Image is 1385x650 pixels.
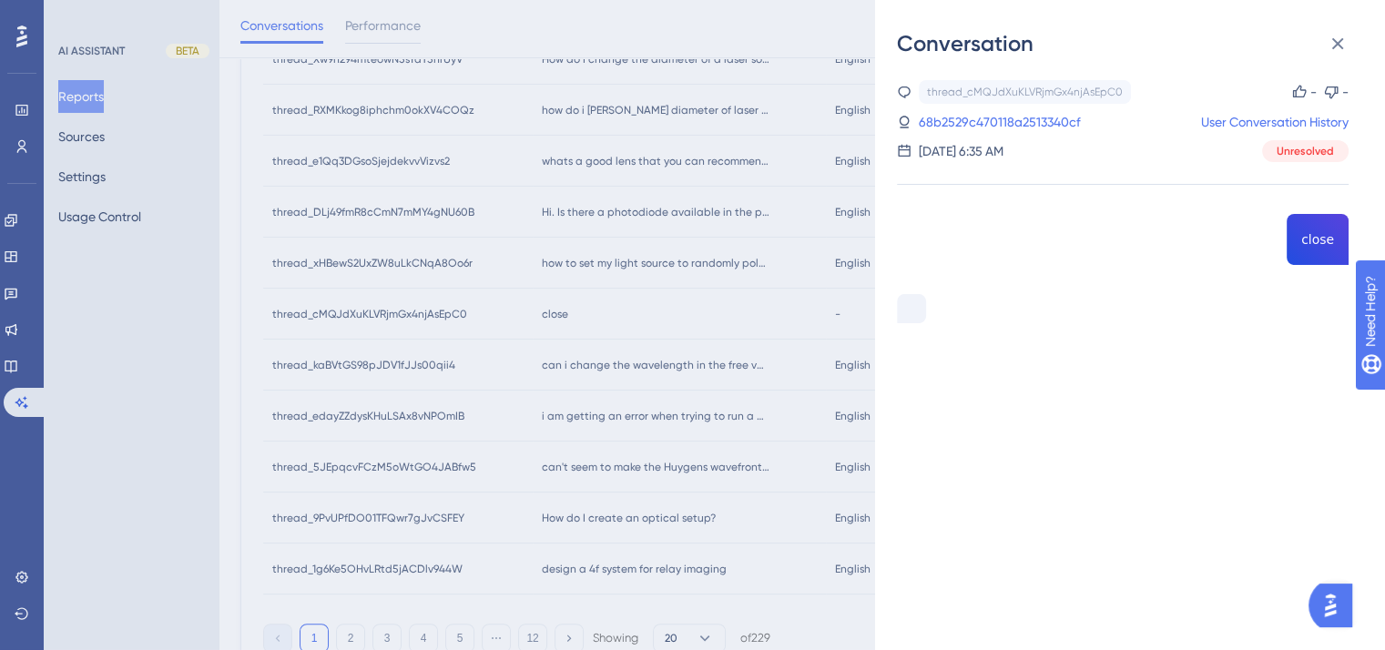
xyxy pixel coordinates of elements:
div: - [1310,81,1317,103]
a: User Conversation History [1201,111,1349,133]
div: Conversation [897,29,1363,58]
div: - [1342,81,1349,103]
a: 68b2529c470118a2513340cf [919,111,1081,133]
div: thread_cMQJdXuKLVRjmGx4njAsEpC0 [927,85,1123,99]
div: [DATE] 6:35 AM [919,140,1003,162]
span: Unresolved [1277,144,1334,158]
span: Need Help? [43,5,114,26]
iframe: UserGuiding AI Assistant Launcher [1309,578,1363,633]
